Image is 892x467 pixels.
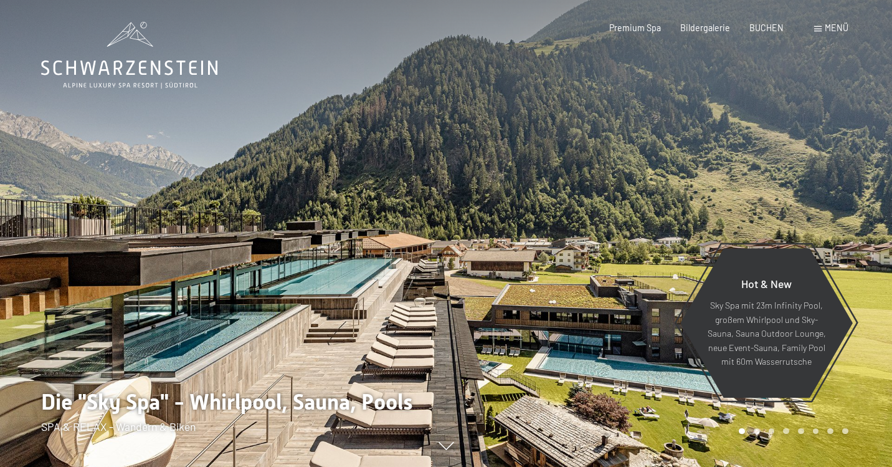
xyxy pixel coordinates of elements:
div: Carousel Page 8 [842,428,848,435]
a: Bildergalerie [680,22,730,33]
a: Premium Spa [609,22,661,33]
div: Carousel Pagination [734,428,848,435]
div: Carousel Page 5 [798,428,804,435]
div: Carousel Page 6 [813,428,819,435]
div: Carousel Page 1 (Current Slide) [739,428,745,435]
div: Carousel Page 2 [754,428,760,435]
span: Hot & New [741,277,792,291]
div: Carousel Page 4 [783,428,789,435]
span: Menü [825,22,848,33]
a: BUCHEN [749,22,784,33]
p: Sky Spa mit 23m Infinity Pool, großem Whirlpool und Sky-Sauna, Sauna Outdoor Lounge, neue Event-S... [707,299,826,369]
div: Carousel Page 3 [769,428,775,435]
div: Carousel Page 7 [827,428,833,435]
a: Hot & New Sky Spa mit 23m Infinity Pool, großem Whirlpool und Sky-Sauna, Sauna Outdoor Lounge, ne... [680,248,853,398]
